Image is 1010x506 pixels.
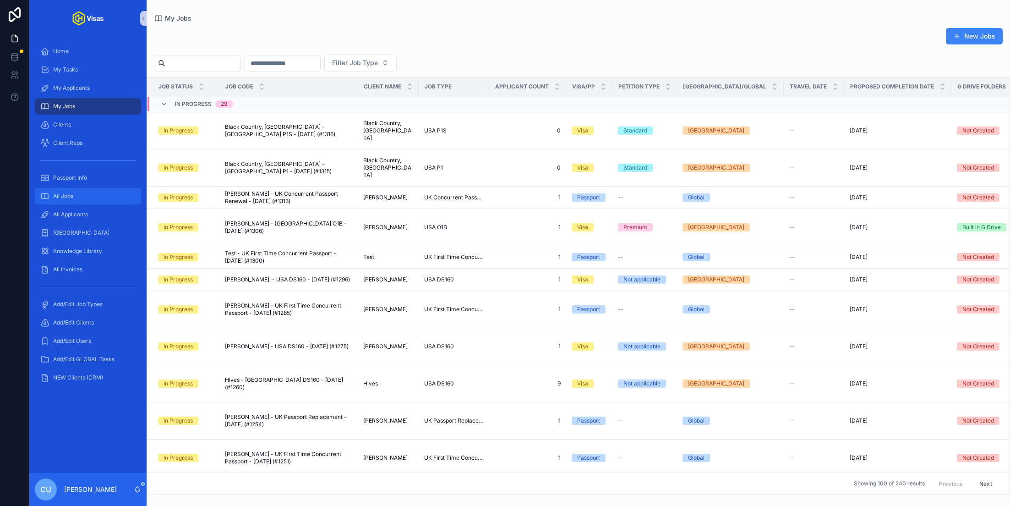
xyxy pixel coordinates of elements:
[225,276,350,283] span: [PERSON_NAME] - USA DS160 - [DATE] (#1296)
[618,417,623,424] span: --
[495,276,561,283] a: 1
[495,224,561,231] a: 1
[53,247,102,255] span: Knowledge Library
[332,58,378,67] span: Filter Job Type
[682,223,778,231] a: [GEOGRAPHIC_DATA]
[572,83,595,90] span: Visa/PP
[164,342,193,351] div: In Progress
[225,302,352,317] span: [PERSON_NAME] - UK First Time Concurrent Passport - [DATE] (#1285)
[158,223,214,231] a: In Progress
[53,139,82,147] span: Client Reps
[158,253,214,261] a: In Progress
[957,83,1006,90] span: G Drive Folders
[789,164,795,171] span: --
[35,296,141,313] a: Add/Edit Job Types
[495,253,561,261] a: 1
[495,454,561,462] a: 1
[572,193,607,202] a: Passport
[688,193,704,202] div: Global
[850,306,946,313] a: [DATE]
[424,343,484,350] a: USA DS160
[789,343,839,350] a: --
[572,379,607,388] a: Visa
[962,223,1001,231] div: Built in G Drive
[225,451,352,465] a: [PERSON_NAME] - UK First Time Concurrent Passport - [DATE] (#1251)
[225,190,352,205] span: [PERSON_NAME] - UK Concurrent Passport Renewal - [DATE] (#1313)
[962,126,994,135] div: Not Created
[682,275,778,284] a: [GEOGRAPHIC_DATA]
[850,380,946,387] a: [DATE]
[789,224,795,231] span: --
[35,116,141,133] a: Clients
[164,379,193,388] div: In Progress
[495,343,561,350] a: 1
[854,480,925,488] span: Showing 100 of 240 results
[35,261,141,278] a: All Invoices
[424,194,484,201] span: UK Concurrent Passport Renewal
[789,253,839,261] a: --
[683,83,766,90] span: [GEOGRAPHIC_DATA]/Global
[35,351,141,368] a: Add/Edit GLOBAL Tasks
[158,164,214,172] a: In Progress
[363,306,408,313] span: [PERSON_NAME]
[225,413,352,428] span: [PERSON_NAME] - UK Passport Replacement - [DATE] (#1254)
[225,160,352,175] a: Black Country, [GEOGRAPHIC_DATA] - [GEOGRAPHIC_DATA] P1 - [DATE] (#1315)
[363,157,413,179] a: Black Country, [GEOGRAPHIC_DATA]
[164,164,193,172] div: In Progress
[577,454,600,462] div: Passport
[35,170,141,186] a: Passport Info
[225,250,352,264] a: Test - UK First Time Concurrent Passport - [DATE] (#1300)
[495,164,561,171] a: 0
[688,223,744,231] div: [GEOGRAPHIC_DATA]
[424,417,484,424] span: UK Passport Replacement
[577,417,600,425] div: Passport
[623,164,647,172] div: Standard
[688,417,704,425] div: Global
[495,306,561,313] a: 1
[577,305,600,313] div: Passport
[572,305,607,313] a: Passport
[324,54,397,71] button: Select Button
[424,343,454,350] span: USA DS160
[682,193,778,202] a: Global
[577,275,588,284] div: Visa
[618,253,672,261] a: --
[363,276,408,283] span: [PERSON_NAME]
[946,28,1003,44] button: New Jobs
[850,276,868,283] span: [DATE]
[789,380,795,387] span: --
[618,253,623,261] span: --
[424,380,454,387] span: USA DS160
[688,305,704,313] div: Global
[53,121,71,128] span: Clients
[688,164,744,172] div: [GEOGRAPHIC_DATA]
[973,477,999,491] button: Next
[35,80,141,96] a: My Applicants
[424,253,484,261] span: UK First Time Concurrent Passport
[164,275,193,284] div: In Progress
[225,220,352,235] span: [PERSON_NAME] - [GEOGRAPHIC_DATA] O1B - [DATE] (#1306)
[572,417,607,425] a: Passport
[53,103,75,110] span: My Jobs
[53,174,87,181] span: Passport Info
[363,343,408,350] span: [PERSON_NAME]
[789,454,839,462] a: --
[158,342,214,351] a: In Progress
[363,454,408,462] span: [PERSON_NAME]
[618,454,623,462] span: --
[164,253,193,261] div: In Progress
[962,275,994,284] div: Not Created
[850,380,868,387] span: [DATE]
[688,379,744,388] div: [GEOGRAPHIC_DATA]
[618,306,672,313] a: --
[577,223,588,231] div: Visa
[158,275,214,284] a: In Progress
[225,123,352,138] span: Black Country, [GEOGRAPHIC_DATA] - [GEOGRAPHIC_DATA] P1S - [DATE] (#1316)
[618,417,672,424] a: --
[495,127,561,134] span: 0
[175,100,212,108] span: In Progress
[495,380,561,387] span: 9
[425,83,452,90] span: Job Type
